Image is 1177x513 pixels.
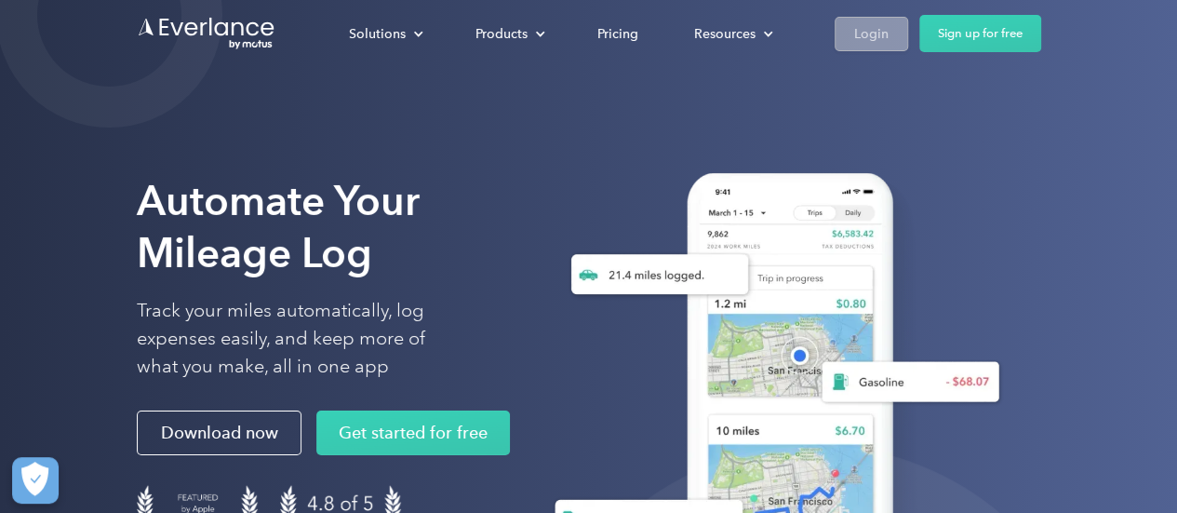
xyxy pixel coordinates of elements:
[597,22,638,46] div: Pricing
[137,411,301,455] a: Download now
[349,22,406,46] div: Solutions
[316,411,510,455] a: Get started for free
[330,18,438,50] div: Solutions
[137,297,469,381] p: Track your miles automatically, log expenses easily, and keep more of what you make, all in one app
[12,457,59,504] button: Cookies Settings
[475,22,528,46] div: Products
[854,22,889,46] div: Login
[694,22,756,46] div: Resources
[919,15,1041,52] a: Sign up for free
[137,16,276,51] a: Go to homepage
[675,18,788,50] div: Resources
[137,176,420,277] strong: Automate Your Mileage Log
[457,18,560,50] div: Products
[579,18,657,50] a: Pricing
[835,17,908,51] a: Login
